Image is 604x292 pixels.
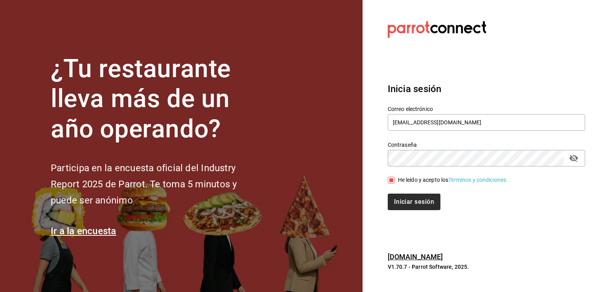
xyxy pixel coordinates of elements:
[51,225,116,237] a: Ir a la encuesta
[398,176,508,184] div: He leído y acepto los
[51,54,263,144] h1: ¿Tu restaurante lleva más de un año operando?
[388,106,585,111] label: Correo electrónico
[388,263,585,271] p: V1.70.7 - Parrot Software, 2025.
[448,177,508,183] a: Términos y condiciones.
[388,253,443,261] a: [DOMAIN_NAME]
[567,152,580,165] button: passwordField
[388,142,585,147] label: Contraseña
[388,114,585,131] input: Ingresa tu correo electrónico
[388,82,585,96] h3: Inicia sesión
[51,160,263,208] h2: Participa en la encuesta oficial del Industry Report 2025 de Parrot. Te toma 5 minutos y puede se...
[388,194,440,210] button: Iniciar sesión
